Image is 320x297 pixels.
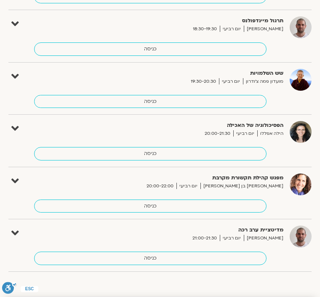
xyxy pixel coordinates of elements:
[144,183,176,190] span: 20:00-22:00
[188,78,219,86] span: 19:30-20:30
[48,121,283,130] strong: הפסיכולוגיה של האכילה
[48,17,283,26] strong: תרגול מיינדפולנס
[34,95,267,109] a: כניסה
[48,69,283,78] strong: שש השלמויות
[34,43,267,56] a: כניסה
[244,235,283,242] span: [PERSON_NAME]
[233,130,257,138] span: יום רביעי
[176,183,200,190] span: יום רביעי
[243,78,283,86] span: מועדון פמה צ'ודרון
[219,78,243,86] span: יום רביעי
[220,26,244,33] span: יום רביעי
[34,147,267,161] a: כניסה
[48,174,283,183] strong: מפגש קהילת תקשורת מקרבת
[202,130,233,138] span: 20:00-21:30
[34,200,267,213] a: כניסה
[189,235,220,242] span: 21:00-21:30
[220,235,244,242] span: יום רביעי
[200,183,283,190] span: [PERSON_NAME] בן [PERSON_NAME]
[48,226,283,235] strong: מדיטציית ערב רכה
[257,130,283,138] span: הילה אפללו
[34,252,267,265] a: כניסה
[190,26,220,33] span: 18:30-19:30
[244,26,283,33] span: [PERSON_NAME]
